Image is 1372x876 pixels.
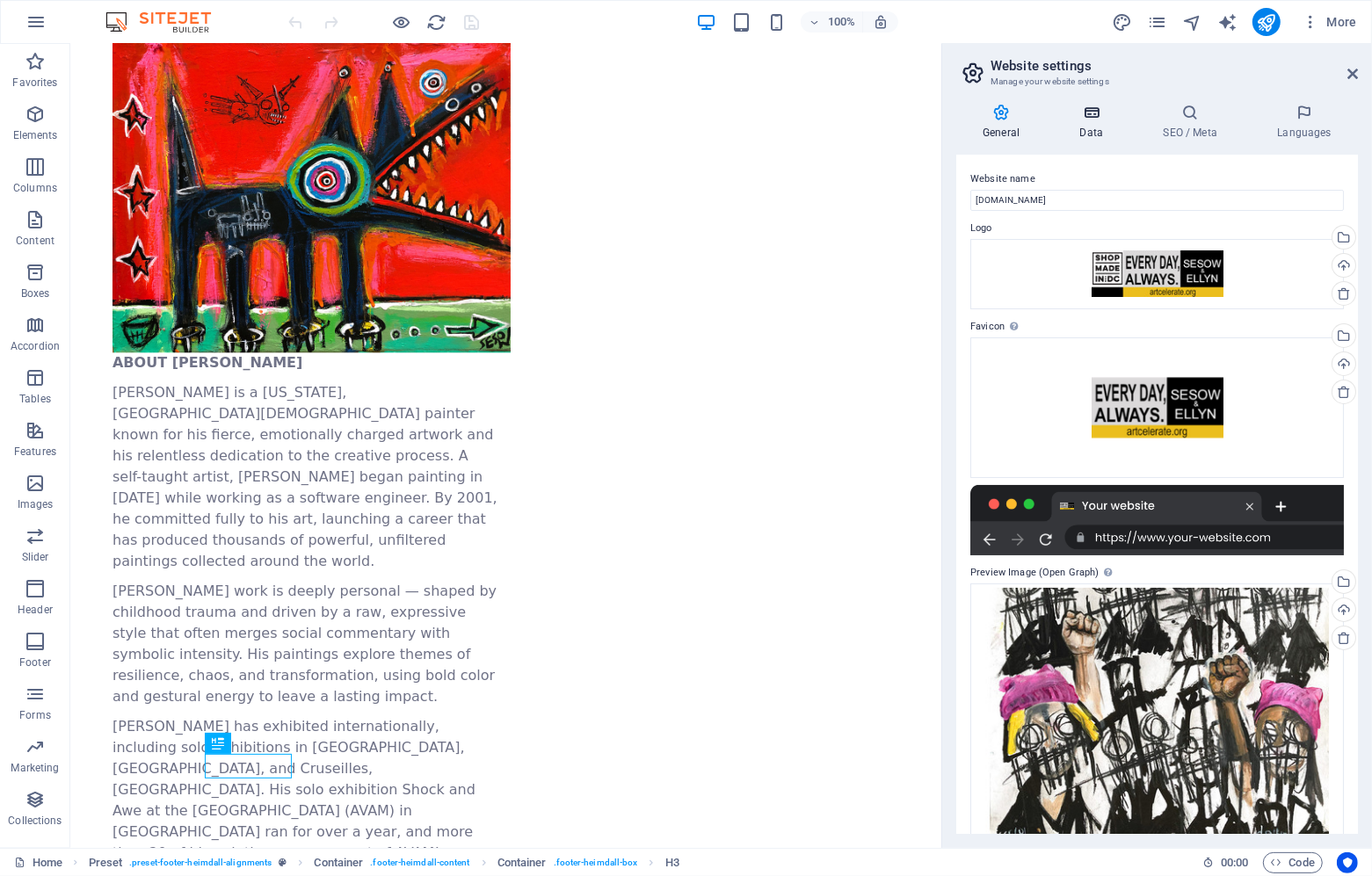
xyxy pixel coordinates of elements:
[1251,104,1358,141] h4: Languages
[991,74,1323,90] h3: Manage your website settings
[801,11,863,33] button: 100%
[13,128,58,142] p: Elements
[370,852,469,873] span: . footer-heimdall-content
[873,14,889,30] i: On resize automatically adjust zoom level to fit chosen device.
[19,392,51,406] p: Tables
[1256,12,1276,33] i: Publish
[427,12,447,33] i: Reload page
[13,181,57,195] p: Columns
[1182,11,1203,33] button: navigator
[11,761,59,775] p: Marketing
[970,316,1344,337] label: Favicon
[19,708,51,722] p: Forms
[1202,852,1249,873] h6: Session time
[279,858,287,867] i: This element is a customizable preset
[665,852,679,873] span: Click to select. Double-click to edit
[14,852,62,873] a: Click to cancel selection. Double-click to open Pages
[391,11,412,33] button: Click here to leave preview mode and continue editing
[956,104,1053,141] h4: General
[1252,8,1281,36] button: publish
[1112,12,1132,33] i: Design (Ctrl+Alt+Y)
[827,11,855,33] h6: 100%
[970,562,1344,583] label: Preview Image (Open Graph)
[991,58,1358,74] h2: Website settings
[1112,11,1133,33] button: design
[497,852,547,873] span: Click to select. Double-click to edit
[22,550,49,564] p: Slider
[16,234,54,248] p: Content
[11,339,60,353] p: Accordion
[1302,13,1357,31] span: More
[18,603,53,617] p: Header
[1271,852,1315,873] span: Code
[89,852,679,873] nav: breadcrumb
[89,852,123,873] span: Click to select. Double-click to edit
[1263,852,1323,873] button: Code
[1147,11,1168,33] button: pages
[129,852,272,873] span: . preset-footer-heimdall-alignments
[12,76,57,90] p: Favorites
[1182,12,1202,33] i: Navigator
[101,11,233,33] img: Editor Logo
[554,852,638,873] span: . footer-heimdall-box
[1337,852,1358,873] button: Usercentrics
[970,218,1344,239] label: Logo
[1147,12,1167,33] i: Pages (Ctrl+Alt+S)
[970,239,1344,309] div: artcelerate2-LihUJqT6YSwkT3txHb2Rcg.jpg
[1233,856,1236,869] span: :
[1136,104,1251,141] h4: SEO / Meta
[315,852,364,873] span: Click to select. Double-click to edit
[8,814,62,828] p: Collections
[1217,12,1238,33] i: AI Writer
[970,337,1344,478] div: artcelerate-Dz2dnlPZKPg0cq5U_gZ0bQ-uGptbzzSC5yuOjFRpxwV8w.png
[21,286,50,300] p: Boxes
[426,11,447,33] button: reload
[1053,104,1136,141] h4: Data
[970,169,1344,190] label: Website name
[14,445,56,459] p: Features
[970,190,1344,211] input: Name...
[1295,8,1364,36] button: More
[19,655,51,670] p: Footer
[1221,852,1248,873] span: 00 00
[18,497,54,511] p: Images
[1217,11,1238,33] button: text_generator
